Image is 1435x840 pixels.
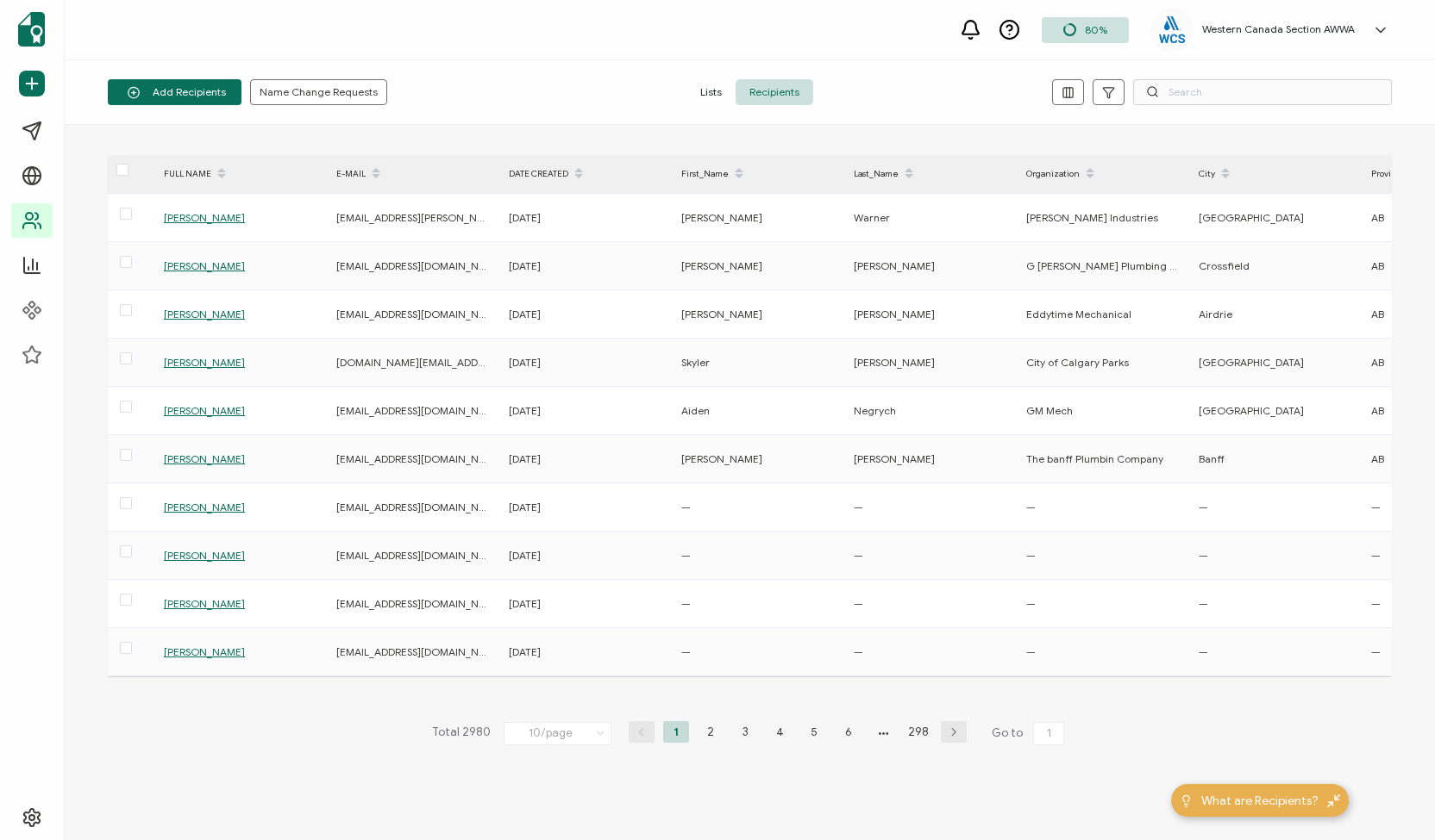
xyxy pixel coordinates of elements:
span: [PERSON_NAME] [854,356,935,369]
span: Warner [854,211,890,224]
span: — [681,501,691,513]
span: G [PERSON_NAME] Plumbing Ltd [1026,259,1184,272]
span: AB [1371,404,1384,417]
span: — [854,501,863,513]
div: Last_Name [845,159,1018,189]
span: [EMAIL_ADDRESS][DOMAIN_NAME] [336,404,504,417]
span: [PERSON_NAME] [164,501,245,513]
span: — [1371,549,1381,562]
li: 2 [698,721,724,743]
span: Skyler [681,356,710,369]
span: [DATE] [509,645,541,658]
div: FULL NAME [155,159,328,189]
button: Name Change Requests [250,79,387,105]
span: [PERSON_NAME] [681,259,762,272]
span: [DATE] [509,356,541,369]
span: [PERSON_NAME] [164,549,245,562]
li: 6 [836,721,862,743]
span: 80% [1085,23,1107,36]
li: 5 [801,721,827,743]
span: [DATE] [509,597,541,610]
img: sertifier-logomark-colored.svg [18,12,45,47]
div: Organization [1018,159,1190,189]
span: — [854,645,863,658]
span: — [1026,549,1036,562]
button: Add Recipients [108,79,241,105]
span: AB [1371,452,1384,465]
span: — [1199,597,1208,610]
span: [PERSON_NAME] [164,308,245,320]
span: GM Mech [1026,404,1073,417]
span: — [681,549,691,562]
span: [PERSON_NAME] [164,259,245,272]
span: [PERSON_NAME] Industries [1026,211,1158,224]
span: Banff [1199,452,1225,465]
span: [PERSON_NAME] [681,452,762,465]
div: DATE CREATED [500,159,673,189]
li: 3 [732,721,758,743]
span: Airdrie [1199,308,1232,320]
span: — [1026,501,1036,513]
span: Lists [686,79,736,105]
span: Total 2980 [432,721,491,745]
span: Recipients [736,79,813,105]
span: — [1199,645,1208,658]
span: — [681,597,691,610]
span: What are Recipients? [1201,792,1319,810]
span: [PERSON_NAME] [164,597,245,610]
span: — [1371,501,1381,513]
iframe: Chat Widget [1349,757,1435,840]
span: [PERSON_NAME] [854,308,935,320]
span: [DATE] [509,404,541,417]
span: [PERSON_NAME] [681,308,762,320]
span: [PERSON_NAME] [854,452,935,465]
input: Select [504,722,611,745]
li: 1 [663,721,689,743]
input: Search [1133,79,1392,105]
span: [PERSON_NAME] [164,404,245,417]
span: Aiden [681,404,710,417]
span: City of Calgary Parks [1026,356,1129,369]
span: — [1371,645,1381,658]
span: Negrych [854,404,896,417]
span: [DATE] [509,452,541,465]
span: [EMAIL_ADDRESS][DOMAIN_NAME] [336,259,504,272]
span: [EMAIL_ADDRESS][DOMAIN_NAME] [336,452,504,465]
span: The banff Plumbin Company [1026,452,1163,465]
span: AB [1371,308,1384,320]
span: — [854,549,863,562]
span: [PERSON_NAME] [681,211,762,224]
span: [DATE] [509,308,541,320]
img: eb0530a7-dc53-4dd2-968c-61d1fd0a03d4.png [1159,16,1185,43]
span: [PERSON_NAME] [164,211,245,224]
div: City [1190,159,1363,189]
span: [PERSON_NAME] [164,645,245,658]
span: [DATE] [509,549,541,562]
span: — [681,645,691,658]
span: Go to [992,721,1068,745]
li: 298 [905,721,932,743]
span: [GEOGRAPHIC_DATA] [1199,404,1304,417]
span: [EMAIL_ADDRESS][PERSON_NAME][DOMAIN_NAME] [336,211,585,224]
span: [GEOGRAPHIC_DATA] [1199,356,1304,369]
div: First_Name [673,159,845,189]
span: — [1199,501,1208,513]
span: [EMAIL_ADDRESS][DOMAIN_NAME] [336,645,504,658]
span: — [1371,597,1381,610]
span: [DATE] [509,259,541,272]
span: [EMAIL_ADDRESS][DOMAIN_NAME] [336,597,504,610]
li: 4 [767,721,793,743]
div: E-MAIL [328,159,500,189]
span: [PERSON_NAME] [164,452,245,465]
span: Eddytime Mechanical [1026,308,1131,320]
span: [EMAIL_ADDRESS][DOMAIN_NAME] [336,308,504,320]
h5: Western Canada Section AWWA [1202,23,1355,35]
img: minimize-icon.svg [1327,794,1340,807]
span: [DATE] [509,501,541,513]
span: AB [1371,211,1384,224]
span: AB [1371,356,1384,369]
span: [PERSON_NAME] [164,356,245,369]
span: [DATE] [509,211,541,224]
span: — [1026,645,1036,658]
